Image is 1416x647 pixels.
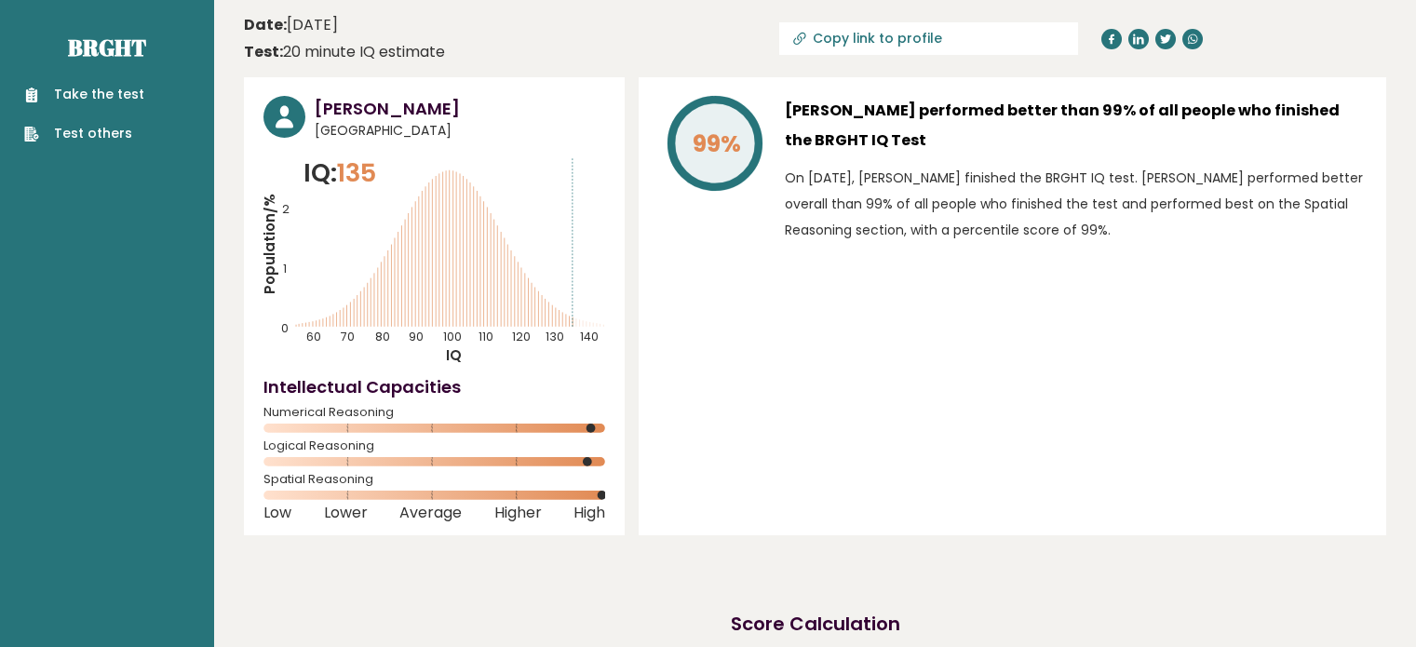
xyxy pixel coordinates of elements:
tspan: 90 [409,329,424,344]
tspan: 1 [283,261,287,276]
tspan: IQ [446,345,462,365]
time: [DATE] [244,14,338,36]
tspan: 100 [443,329,462,344]
tspan: 0 [281,320,289,336]
a: Test others [24,124,144,143]
span: [GEOGRAPHIC_DATA] [315,121,605,141]
tspan: 80 [375,329,390,344]
span: High [573,509,605,517]
span: Lower [324,509,368,517]
p: On [DATE], [PERSON_NAME] finished the BRGHT IQ test. [PERSON_NAME] performed better overall than ... [785,165,1367,243]
span: Numerical Reasoning [263,409,605,416]
tspan: 2 [282,201,290,217]
h3: [PERSON_NAME] [315,96,605,121]
tspan: 140 [580,329,599,344]
tspan: 99% [693,128,741,160]
b: Date: [244,14,287,35]
h2: Score Calculation [731,610,900,638]
tspan: 60 [307,329,322,344]
h4: Intellectual Capacities [263,374,605,399]
span: Logical Reasoning [263,442,605,450]
a: Brght [68,33,146,62]
span: Average [399,509,462,517]
span: Higher [494,509,542,517]
p: IQ: [303,155,376,192]
tspan: 70 [341,329,355,344]
tspan: Population/% [260,194,279,294]
tspan: 130 [546,329,564,344]
span: Spatial Reasoning [263,476,605,483]
h3: [PERSON_NAME] performed better than 99% of all people who finished the BRGHT IQ Test [785,96,1367,155]
span: Low [263,509,291,517]
div: 20 minute IQ estimate [244,41,445,63]
span: 135 [337,155,376,190]
a: Take the test [24,85,144,104]
tspan: 120 [512,329,531,344]
tspan: 110 [479,329,493,344]
b: Test: [244,41,283,62]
